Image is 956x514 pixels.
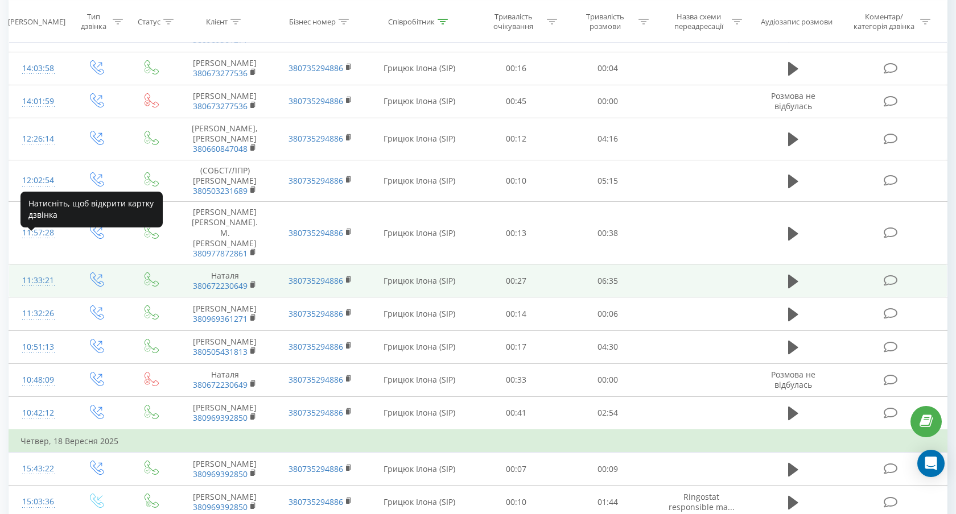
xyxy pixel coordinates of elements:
a: 380735294886 [289,175,343,186]
td: 00:41 [471,396,562,430]
div: Коментар/категорія дзвінка [851,12,917,31]
td: 04:30 [562,330,654,363]
td: 02:54 [562,396,654,430]
td: 00:16 [471,52,562,85]
td: [PERSON_NAME] [178,85,273,118]
a: 380672230649 [193,379,248,390]
a: 380969392850 [193,469,248,479]
td: [PERSON_NAME] [178,330,273,363]
div: Статус [138,16,160,26]
a: 380735294886 [289,463,343,474]
td: 00:13 [471,202,562,264]
td: 00:27 [471,264,562,297]
a: 380735294886 [289,275,343,286]
td: [PERSON_NAME] [178,52,273,85]
td: 00:33 [471,363,562,396]
td: 00:14 [471,297,562,330]
td: 00:00 [562,363,654,396]
a: 380673277536 [193,101,248,111]
a: 380673277536 [193,68,248,78]
div: 10:51:13 [20,336,56,358]
td: 00:09 [562,453,654,486]
a: 380735294886 [289,407,343,418]
div: 15:03:36 [20,491,56,513]
td: (СОБСТ/ЛПР) [PERSON_NAME] [178,160,273,202]
td: Наталя [178,264,273,297]
td: 00:12 [471,118,562,160]
td: 06:35 [562,264,654,297]
td: 00:17 [471,330,562,363]
div: 11:32:26 [20,302,56,325]
a: 380969392850 [193,412,248,423]
div: 11:33:21 [20,270,56,292]
td: Грицюк Ілона (SIP) [368,85,471,118]
div: 12:26:14 [20,128,56,150]
div: 10:48:09 [20,369,56,391]
td: Грицюк Ілона (SIP) [368,363,471,396]
td: [PERSON_NAME], [PERSON_NAME] [178,118,273,160]
a: 380672230649 [193,280,248,291]
td: Грицюк Ілона (SIP) [368,297,471,330]
a: 380660847048 [193,143,248,154]
div: 12:02:54 [20,169,56,192]
td: [PERSON_NAME] [178,396,273,430]
div: 10:42:12 [20,402,56,424]
td: Грицюк Ілона (SIP) [368,396,471,430]
td: Грицюк Ілона (SIP) [368,202,471,264]
td: 00:06 [562,297,654,330]
td: Грицюк Ілона (SIP) [368,264,471,297]
div: Тривалість розмови [575,12,636,31]
div: Назва схеми переадресації [668,12,729,31]
div: Аудіозапис розмови [761,16,833,26]
td: Наталя [178,363,273,396]
div: 14:01:59 [20,90,56,113]
td: 00:10 [471,160,562,202]
a: 380505431813 [193,346,248,357]
a: 380503231689 [193,185,248,196]
div: Тривалість очікування [483,12,544,31]
a: 380735294886 [289,341,343,352]
a: 380977872861 [193,248,248,259]
td: Грицюк Ілона (SIP) [368,118,471,160]
a: 380735294886 [289,374,343,385]
a: 380735294886 [289,227,343,238]
div: Клієнт [206,16,228,26]
td: 00:07 [471,453,562,486]
a: 380735294886 [289,308,343,319]
span: Розмова не відбулась [771,90,815,111]
td: 05:15 [562,160,654,202]
div: [PERSON_NAME] [8,16,65,26]
td: [PERSON_NAME] [PERSON_NAME].М. [PERSON_NAME] [178,202,273,264]
a: 380969392850 [193,501,248,512]
td: Грицюк Ілона (SIP) [368,330,471,363]
td: 00:04 [562,52,654,85]
a: 380969361271 [193,313,248,324]
td: 04:16 [562,118,654,160]
div: Open Intercom Messenger [917,450,945,477]
td: Четвер, 18 Вересня 2025 [9,430,947,453]
span: Розмова не відбулась [771,369,815,390]
a: 380735294886 [289,496,343,507]
div: Тип дзвінка [77,12,110,31]
td: [PERSON_NAME] [178,297,273,330]
td: 00:00 [562,85,654,118]
td: Грицюк Ілона (SIP) [368,453,471,486]
div: Співробітник [388,16,435,26]
td: [PERSON_NAME] [178,453,273,486]
td: Грицюк Ілона (SIP) [368,160,471,202]
td: 00:45 [471,85,562,118]
td: 00:38 [562,202,654,264]
div: 14:03:58 [20,57,56,80]
div: Натисніть, щоб відкрити картку дзвінка [20,192,163,227]
span: Ringostat responsible ma... [669,491,735,512]
a: 380735294886 [289,133,343,144]
td: Грицюк Ілона (SIP) [368,52,471,85]
div: Бізнес номер [289,16,336,26]
a: 380735294886 [289,96,343,106]
a: 380735294886 [289,63,343,73]
div: 15:43:22 [20,458,56,480]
